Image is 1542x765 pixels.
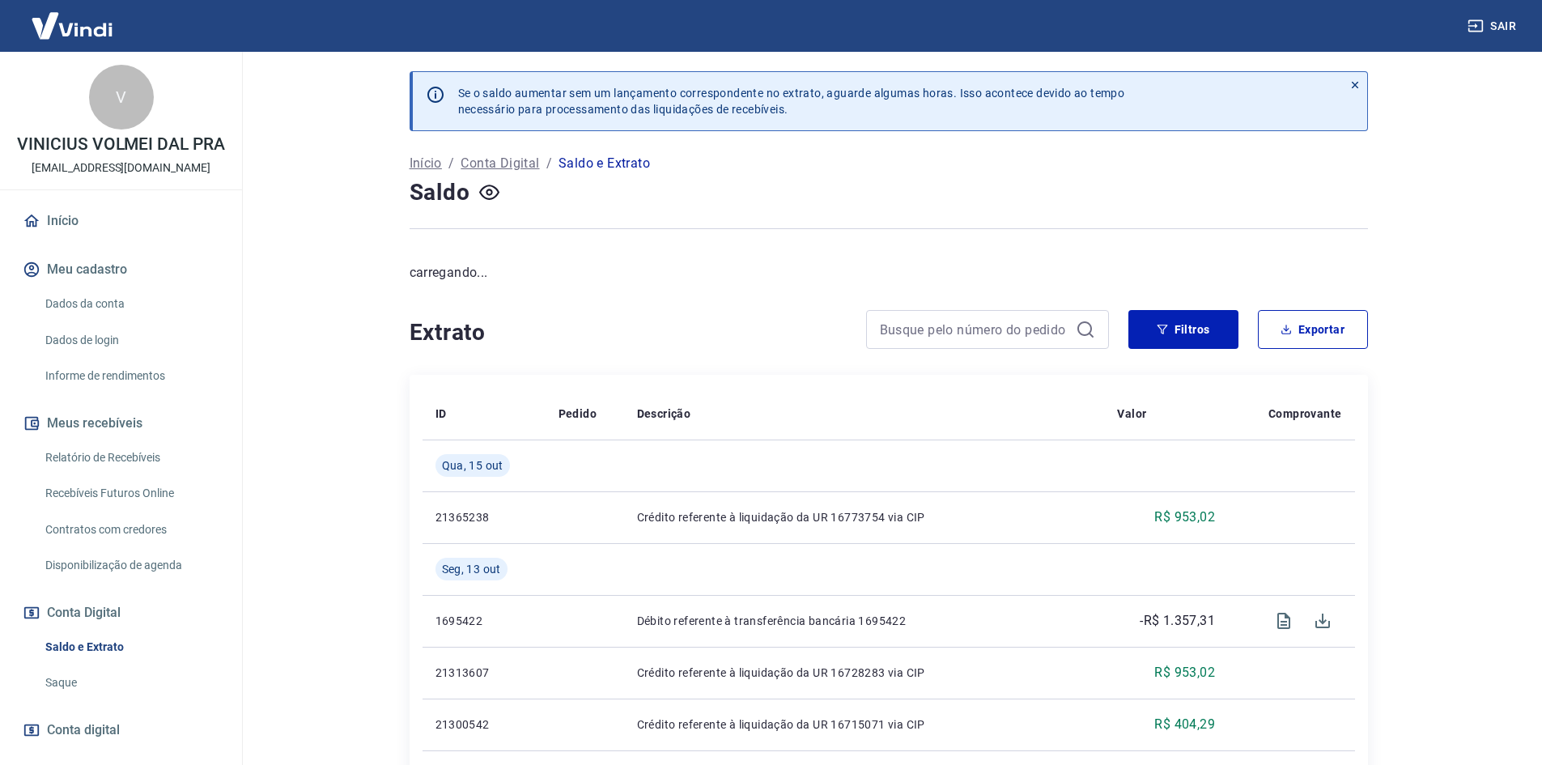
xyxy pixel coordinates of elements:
[448,154,454,173] p: /
[1154,508,1215,527] p: R$ 953,02
[39,324,223,357] a: Dados de login
[19,595,223,631] button: Conta Digital
[39,549,223,582] a: Disponibilização de agenda
[32,159,210,176] p: [EMAIL_ADDRESS][DOMAIN_NAME]
[410,176,470,209] h4: Saldo
[19,712,223,748] a: Conta digital
[17,136,225,153] p: VINICIUS VOLMEI DAL PRA
[637,406,691,422] p: Descrição
[435,716,533,733] p: 21300542
[1464,11,1523,41] button: Sair
[19,406,223,441] button: Meus recebíveis
[1117,406,1146,422] p: Valor
[435,665,533,681] p: 21313607
[1264,601,1303,640] span: Visualizar
[19,1,125,50] img: Vindi
[19,203,223,239] a: Início
[39,287,223,321] a: Dados da conta
[1140,611,1215,631] p: -R$ 1.357,31
[435,613,533,629] p: 1695422
[461,154,539,173] a: Conta Digital
[410,154,442,173] a: Início
[1154,715,1215,734] p: R$ 404,29
[39,359,223,393] a: Informe de rendimentos
[410,317,847,349] h4: Extrato
[435,509,533,525] p: 21365238
[546,154,552,173] p: /
[1268,406,1341,422] p: Comprovante
[1258,310,1368,349] button: Exportar
[19,252,223,287] button: Meu cadastro
[89,65,154,130] div: V
[39,477,223,510] a: Recebíveis Futuros Online
[442,561,501,577] span: Seg, 13 out
[559,406,597,422] p: Pedido
[39,666,223,699] a: Saque
[458,85,1125,117] p: Se o saldo aumentar sem um lançamento correspondente no extrato, aguarde algumas horas. Isso acon...
[47,719,120,742] span: Conta digital
[637,716,1092,733] p: Crédito referente à liquidação da UR 16715071 via CIP
[410,263,1368,283] p: carregando...
[637,613,1092,629] p: Débito referente à transferência bancária 1695422
[559,154,650,173] p: Saldo e Extrato
[435,406,447,422] p: ID
[39,441,223,474] a: Relatório de Recebíveis
[880,317,1069,342] input: Busque pelo número do pedido
[39,631,223,664] a: Saldo e Extrato
[1154,663,1215,682] p: R$ 953,02
[1128,310,1238,349] button: Filtros
[442,457,503,474] span: Qua, 15 out
[1303,601,1342,640] span: Download
[637,509,1092,525] p: Crédito referente à liquidação da UR 16773754 via CIP
[39,513,223,546] a: Contratos com credores
[637,665,1092,681] p: Crédito referente à liquidação da UR 16728283 via CIP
